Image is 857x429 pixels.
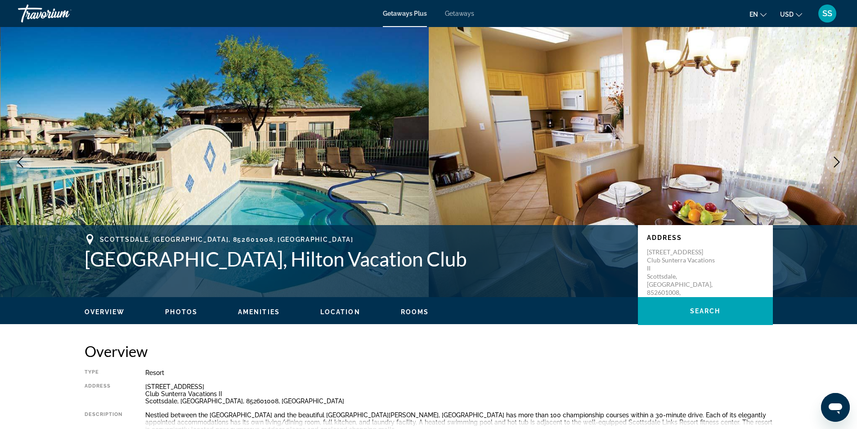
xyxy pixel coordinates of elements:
button: Overview [85,308,125,316]
a: Getaways [445,10,474,17]
button: Next image [826,151,848,173]
button: Rooms [401,308,429,316]
span: Scottsdale, [GEOGRAPHIC_DATA], 852601008, [GEOGRAPHIC_DATA] [100,236,354,243]
p: [STREET_ADDRESS] Club Sunterra Vacations II Scottsdale, [GEOGRAPHIC_DATA], 852601008, [GEOGRAPHIC... [647,248,719,305]
h1: [GEOGRAPHIC_DATA], Hilton Vacation Club [85,247,629,271]
span: Location [320,308,360,316]
a: Travorium [18,2,108,25]
span: Overview [85,308,125,316]
span: SS [822,9,832,18]
button: Location [320,308,360,316]
button: Change language [749,8,767,21]
a: Getaways Plus [383,10,427,17]
div: [STREET_ADDRESS] Club Sunterra Vacations II Scottsdale, [GEOGRAPHIC_DATA], 852601008, [GEOGRAPHIC... [145,383,773,405]
button: Amenities [238,308,280,316]
p: Address [647,234,764,241]
div: Type [85,369,123,376]
button: User Menu [816,4,839,23]
span: Photos [165,308,197,316]
iframe: Кнопка запуска окна обмена сообщениями [821,393,850,422]
span: Amenities [238,308,280,316]
span: USD [780,11,794,18]
h2: Overview [85,342,773,360]
div: Resort [145,369,773,376]
button: Previous image [9,151,31,173]
button: Change currency [780,8,802,21]
span: en [749,11,758,18]
button: Search [638,297,773,325]
span: Rooms [401,308,429,316]
span: Search [690,307,721,315]
div: Address [85,383,123,405]
button: Photos [165,308,197,316]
